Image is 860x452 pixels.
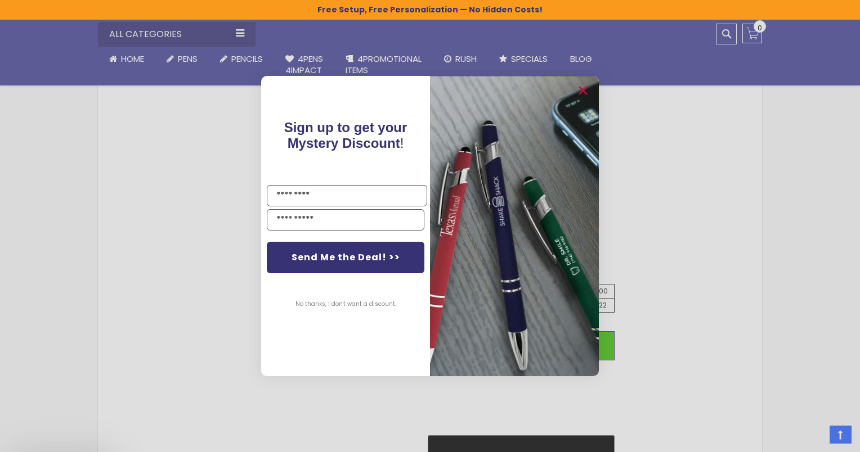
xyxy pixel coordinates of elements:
[574,82,592,100] button: Close dialog
[267,242,424,273] button: Send Me the Deal! >>
[767,422,860,452] iframe: Google Customer Reviews
[290,290,402,318] button: No thanks, I don't want a discount.
[284,120,407,151] span: !
[430,76,599,376] img: pop-up-image
[284,120,407,151] span: Sign up to get your Mystery Discount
